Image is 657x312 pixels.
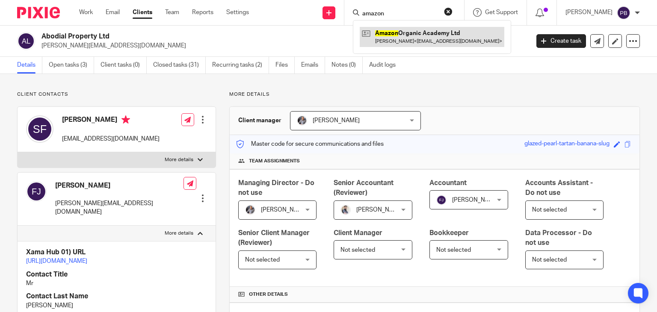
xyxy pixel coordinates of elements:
img: -%20%20-%20studio@ingrained.co.uk%20for%20%20-20220223%20at%20101413%20-%201W1A2026.jpg [297,115,307,126]
div: glazed-pearl-tartan-banana-slug [524,139,610,149]
span: Not selected [532,207,567,213]
h3: Client manager [238,116,281,125]
span: Senior Client Manager (Reviewer) [238,230,310,246]
p: More details [165,156,193,163]
span: Bookkeeper [429,230,469,236]
img: Pixie%2002.jpg [340,205,351,215]
p: [PERSON_NAME][EMAIL_ADDRESS][DOMAIN_NAME] [55,199,183,217]
p: [PERSON_NAME][EMAIL_ADDRESS][DOMAIN_NAME] [41,41,524,50]
a: Create task [536,34,586,48]
p: Master code for secure communications and files [236,140,384,148]
p: [PERSON_NAME] [26,301,207,310]
span: Managing Director - Do not use [238,180,314,196]
p: Mr [26,279,207,288]
img: svg%3E [617,6,630,20]
a: Email [106,8,120,17]
span: [PERSON_NAME] [356,207,403,213]
span: Other details [249,291,288,298]
a: Settings [226,8,249,17]
span: Team assignments [249,158,300,165]
span: Not selected [340,247,375,253]
span: [PERSON_NAME] [452,197,499,203]
span: Senior Accountant (Reviewer) [334,180,394,196]
span: Data Processor - Do not use [525,230,592,246]
a: Files [275,57,295,74]
a: Notes (0) [331,57,363,74]
a: Team [165,8,179,17]
span: Get Support [485,9,518,15]
span: Not selected [532,257,567,263]
span: Not selected [245,257,280,263]
a: Recurring tasks (2) [212,57,269,74]
img: -%20%20-%20studio@ingrained.co.uk%20for%20%20-20220223%20at%20101413%20-%201W1A2026.jpg [245,205,255,215]
button: Clear [444,7,453,16]
p: [PERSON_NAME] [565,8,613,17]
span: [PERSON_NAME] [313,118,360,124]
a: Reports [192,8,213,17]
a: Audit logs [369,57,402,74]
span: Not selected [436,247,471,253]
a: Emails [301,57,325,74]
span: Accountant [429,180,467,186]
p: Client contacts [17,91,216,98]
a: Closed tasks (31) [153,57,206,74]
img: svg%3E [17,32,35,50]
p: [EMAIL_ADDRESS][DOMAIN_NAME] [62,135,160,143]
a: Client tasks (0) [101,57,147,74]
a: Clients [133,8,152,17]
h2: Abodial Property Ltd [41,32,427,41]
h4: [PERSON_NAME] [55,181,183,190]
span: [PERSON_NAME] [261,207,308,213]
h4: [PERSON_NAME] [62,115,160,126]
span: Accounts Assistant - Do not use [525,180,593,196]
p: More details [165,230,193,237]
img: svg%3E [26,181,47,202]
input: Search [361,10,438,18]
h4: Contact Last Name [26,292,207,301]
a: Open tasks (3) [49,57,94,74]
img: svg%3E [26,115,53,143]
i: Primary [121,115,130,124]
img: svg%3E [436,195,447,205]
img: Pixie [17,7,60,18]
a: Work [79,8,93,17]
h4: Contact Title [26,270,207,279]
span: Client Manager [334,230,382,236]
p: More details [229,91,640,98]
a: Details [17,57,42,74]
a: [URL][DOMAIN_NAME] [26,258,87,264]
h4: Xama Hub 01) URL [26,248,207,257]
